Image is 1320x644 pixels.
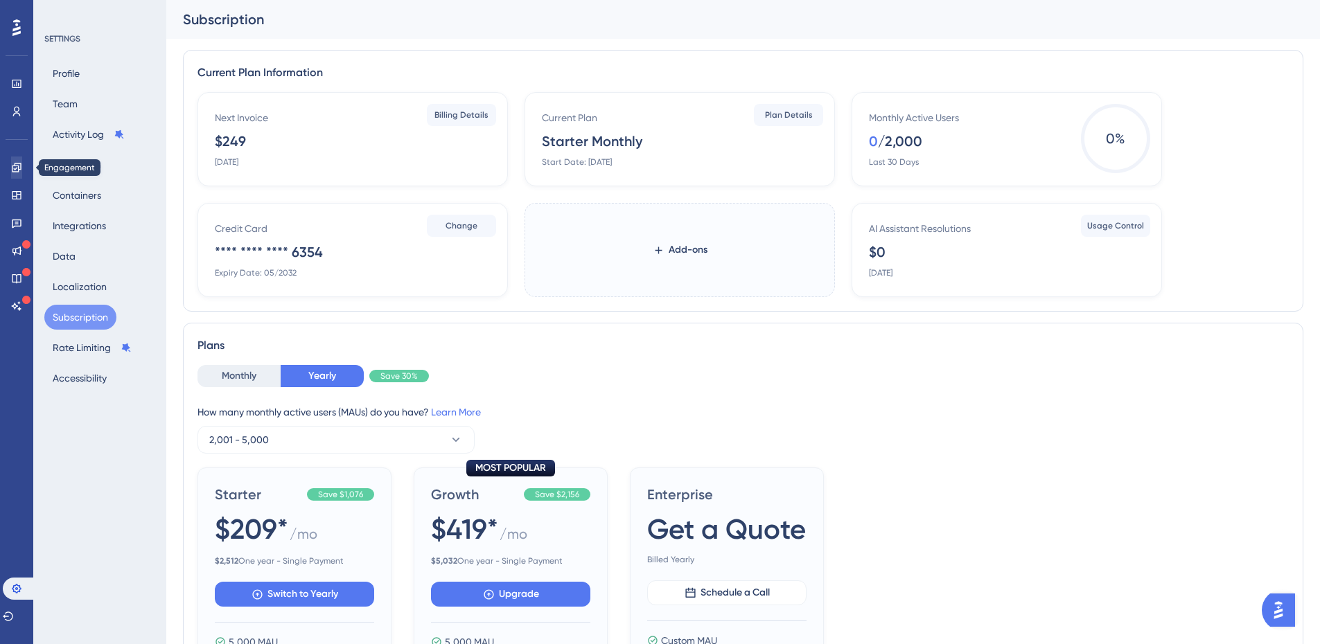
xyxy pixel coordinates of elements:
[44,183,109,208] button: Containers
[647,554,807,565] span: Billed Yearly
[215,485,301,504] span: Starter
[1081,215,1150,237] button: Usage Control
[267,586,338,602] span: Switch to Yearly
[44,61,88,86] button: Profile
[281,365,364,387] button: Yearly
[878,132,922,151] div: / 2,000
[431,556,457,566] b: $ 5,032
[869,132,878,151] div: 0
[215,156,238,168] div: [DATE]
[427,215,496,237] button: Change
[869,242,886,262] div: $0
[197,337,1289,354] div: Plans
[765,109,813,120] span: Plan Details
[701,584,770,601] span: Schedule a Call
[500,524,527,550] span: / mo
[1262,589,1303,631] iframe: UserGuiding AI Assistant Launcher
[380,370,418,382] span: Save 30%
[466,460,555,476] div: MOST POPULAR
[183,10,1269,29] div: Subscription
[647,485,807,504] span: Enterprise
[669,242,707,258] span: Add-ons
[197,365,281,387] button: Monthly
[44,274,115,299] button: Localization
[647,510,806,548] span: Get a Quote
[431,485,518,504] span: Growth
[44,33,157,44] div: SETTINGS
[499,586,539,602] span: Upgrade
[542,109,597,126] div: Current Plan
[197,426,475,454] button: 2,001 - 5,000
[215,109,268,126] div: Next Invoice
[215,582,374,607] button: Switch to Yearly
[754,104,823,126] button: Plan Details
[44,91,86,116] button: Team
[44,152,109,177] button: Installation
[209,431,269,448] span: 2,001 - 5,000
[1087,220,1144,231] span: Usage Control
[44,335,140,360] button: Rate Limiting
[44,305,116,330] button: Subscription
[869,109,959,126] div: Monthly Active Users
[197,64,1289,81] div: Current Plan Information
[290,524,317,550] span: / mo
[215,220,267,237] div: Credit Card
[431,555,590,566] span: One year - Single Payment
[44,213,114,238] button: Integrations
[44,244,84,269] button: Data
[318,489,363,500] span: Save $1,076
[44,366,115,391] button: Accessibility
[869,220,971,237] div: AI Assistant Resolutions
[197,404,1289,420] div: How many monthly active users (MAUs) do you have?
[542,132,642,151] div: Starter Monthly
[535,489,579,500] span: Save $2,156
[869,267,892,278] div: [DATE]
[434,109,489,120] span: Billing Details
[1081,104,1150,173] span: 0 %
[427,104,496,126] button: Billing Details
[215,267,297,278] div: Expiry Date: 05/2032
[215,556,238,566] b: $ 2,512
[647,580,807,605] button: Schedule a Call
[215,510,288,548] span: $209*
[431,582,590,607] button: Upgrade
[869,156,919,168] div: Last 30 Days
[215,132,246,151] div: $249
[631,238,730,262] button: Add-ons
[542,156,612,168] div: Start Date: [DATE]
[44,122,133,147] button: Activity Log
[431,406,481,418] a: Learn More
[215,555,374,566] span: One year - Single Payment
[431,510,498,548] span: $419*
[446,220,477,231] span: Change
